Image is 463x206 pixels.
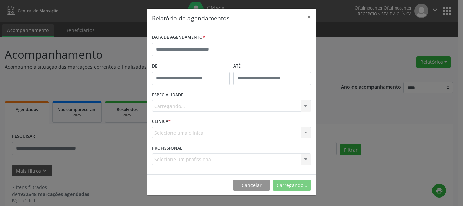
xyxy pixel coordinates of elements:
button: Close [302,9,316,25]
label: CLÍNICA [152,116,171,127]
button: Carregando... [273,180,311,191]
label: De [152,61,230,72]
label: DATA DE AGENDAMENTO [152,32,205,43]
button: Cancelar [233,180,270,191]
label: PROFISSIONAL [152,143,182,153]
label: ESPECIALIDADE [152,90,183,100]
label: ATÉ [233,61,311,72]
h5: Relatório de agendamentos [152,14,229,22]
